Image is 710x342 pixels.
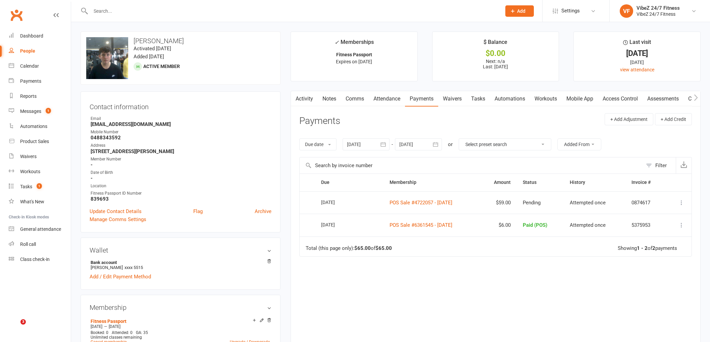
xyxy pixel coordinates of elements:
[37,183,42,189] span: 1
[637,245,648,251] strong: 1 - 2
[20,257,50,262] div: Class check-in
[562,91,598,107] a: Mobile App
[90,215,146,223] a: Manage Comms Settings
[643,91,683,107] a: Assessments
[341,91,369,107] a: Comms
[484,38,507,50] div: $ Balance
[9,237,71,252] a: Roll call
[564,174,625,191] th: History
[598,91,643,107] a: Access Control
[89,6,497,16] input: Search...
[652,245,655,251] strong: 2
[9,119,71,134] a: Automations
[336,52,372,57] strong: Fitness Passport
[405,91,438,107] a: Payments
[90,273,151,281] a: Add / Edit Payment Method
[580,50,694,57] div: [DATE]
[9,252,71,267] a: Class kiosk mode
[390,222,452,228] a: POS Sale #6361545 - [DATE]
[479,214,517,236] td: $6.00
[517,174,564,191] th: Status
[91,148,271,154] strong: [STREET_ADDRESS][PERSON_NAME]
[90,259,271,271] li: [PERSON_NAME]
[91,162,271,168] strong: -
[20,93,37,99] div: Reports
[90,100,271,111] h3: Contact information
[91,135,271,141] strong: 0488343592
[20,319,26,325] span: 3
[479,174,517,191] th: Amount
[20,63,39,69] div: Calendar
[625,174,666,191] th: Invoice #
[580,59,694,66] div: [DATE]
[9,44,71,59] a: People
[300,157,643,174] input: Search by invoice number
[20,48,35,54] div: People
[655,113,692,125] button: + Add Credit
[620,4,633,18] div: VF
[20,226,61,232] div: General attendance
[91,142,271,149] div: Address
[384,174,480,191] th: Membership
[91,335,142,340] span: Unlimited classes remaining
[91,190,271,197] div: Fitness Passport ID Number
[321,197,352,207] div: [DATE]
[20,33,43,39] div: Dashboard
[134,54,164,60] time: Added [DATE]
[91,121,271,127] strong: [EMAIL_ADDRESS][DOMAIN_NAME]
[9,89,71,104] a: Reports
[91,116,271,122] div: Email
[505,5,534,17] button: Add
[655,161,667,169] div: Filter
[490,91,530,107] a: Automations
[315,174,383,191] th: Due
[9,179,71,194] a: Tasks 1
[20,109,41,114] div: Messages
[643,157,676,174] button: Filter
[124,265,143,270] span: xxxx 5515
[9,74,71,89] a: Payments
[299,138,337,150] button: Due date
[369,91,405,107] a: Attendance
[20,184,32,189] div: Tasks
[20,242,36,247] div: Roll call
[20,154,37,159] div: Waivers
[9,28,71,44] a: Dashboard
[89,324,271,329] div: —
[91,330,108,335] span: Booked: 0
[523,222,547,228] span: Paid (POS)
[255,207,271,215] a: Archive
[20,169,40,174] div: Workouts
[439,50,553,57] div: $0.00
[90,247,271,254] h3: Wallet
[86,37,128,79] img: image1740368713.png
[321,219,352,230] div: [DATE]
[91,175,271,181] strong: -
[9,59,71,74] a: Calendar
[91,129,271,135] div: Mobile Number
[299,116,340,126] h3: Payments
[557,138,601,150] button: Added From
[517,8,525,14] span: Add
[134,46,171,52] time: Activated [DATE]
[20,199,44,204] div: What's New
[291,91,318,107] a: Activity
[318,91,341,107] a: Notes
[91,319,126,324] a: Fitness Passport
[20,139,49,144] div: Product Sales
[9,164,71,179] a: Workouts
[46,108,51,114] span: 1
[91,260,268,265] strong: Bank account
[90,207,142,215] a: Update Contact Details
[336,59,372,64] span: Expires on [DATE]
[335,39,339,46] i: ✓
[193,207,203,215] a: Flag
[143,64,180,69] span: Active member
[637,11,680,17] div: VibeZ 24/7 Fitness
[91,156,271,162] div: Member Number
[466,91,490,107] a: Tasks
[91,196,271,202] strong: 839693
[86,37,275,45] h3: [PERSON_NAME]
[354,245,371,251] strong: $65.00
[91,324,102,329] span: [DATE]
